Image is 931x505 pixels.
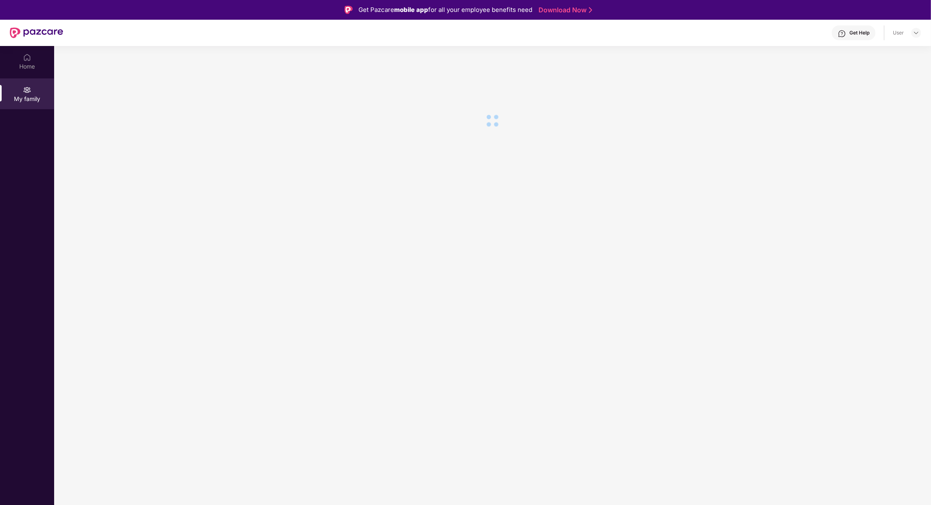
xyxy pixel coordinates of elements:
[913,30,920,36] img: svg+xml;base64,PHN2ZyBpZD0iRHJvcGRvd24tMzJ4MzIiIHhtbG5zPSJodHRwOi8vd3d3LnczLm9yZy8yMDAwL3N2ZyIgd2...
[838,30,846,38] img: svg+xml;base64,PHN2ZyBpZD0iSGVscC0zMngzMiIgeG1sbnM9Imh0dHA6Ly93d3cudzMub3JnLzIwMDAvc3ZnIiB3aWR0aD...
[23,53,31,62] img: svg+xml;base64,PHN2ZyBpZD0iSG9tZSIgeG1sbnM9Imh0dHA6Ly93d3cudzMub3JnLzIwMDAvc3ZnIiB3aWR0aD0iMjAiIG...
[23,86,31,94] img: svg+xml;base64,PHN2ZyB3aWR0aD0iMjAiIGhlaWdodD0iMjAiIHZpZXdCb3g9IjAgMCAyMCAyMCIgZmlsbD0ibm9uZSIgeG...
[394,6,428,14] strong: mobile app
[358,5,532,15] div: Get Pazcare for all your employee benefits need
[589,6,592,14] img: Stroke
[849,30,869,36] div: Get Help
[10,28,63,38] img: New Pazcare Logo
[539,6,590,14] a: Download Now
[893,30,904,36] div: User
[345,6,353,14] img: Logo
